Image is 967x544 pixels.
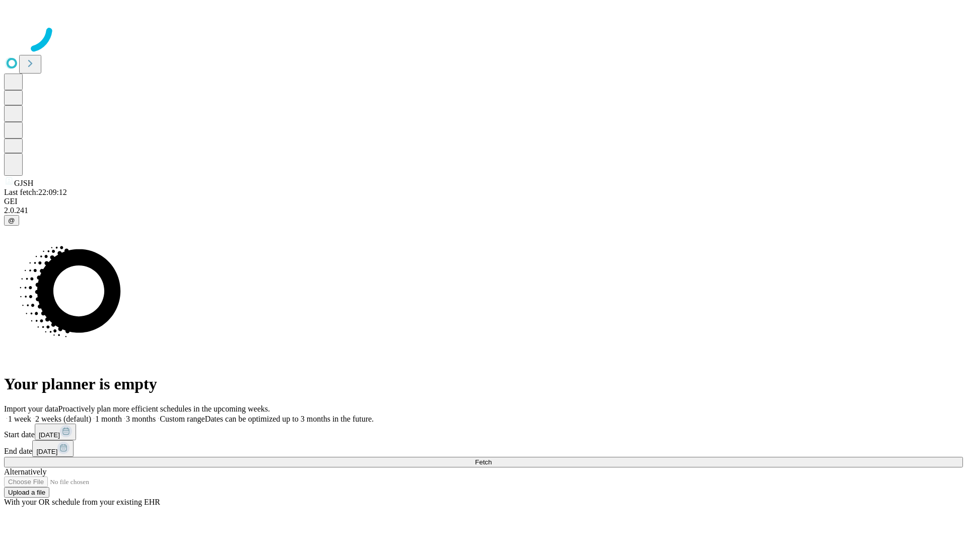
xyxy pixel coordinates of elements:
[4,375,963,393] h1: Your planner is empty
[35,415,91,423] span: 2 weeks (default)
[4,440,963,457] div: End date
[36,448,57,455] span: [DATE]
[4,467,46,476] span: Alternatively
[4,188,67,196] span: Last fetch: 22:09:12
[32,440,74,457] button: [DATE]
[4,457,963,467] button: Fetch
[4,498,160,506] span: With your OR schedule from your existing EHR
[14,179,33,187] span: GJSH
[475,458,492,466] span: Fetch
[4,197,963,206] div: GEI
[8,217,15,224] span: @
[205,415,374,423] span: Dates can be optimized up to 3 months in the future.
[35,424,76,440] button: [DATE]
[8,415,31,423] span: 1 week
[95,415,122,423] span: 1 month
[126,415,156,423] span: 3 months
[58,404,270,413] span: Proactively plan more efficient schedules in the upcoming weeks.
[4,487,49,498] button: Upload a file
[39,431,60,439] span: [DATE]
[4,206,963,215] div: 2.0.241
[160,415,204,423] span: Custom range
[4,404,58,413] span: Import your data
[4,424,963,440] div: Start date
[4,215,19,226] button: @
